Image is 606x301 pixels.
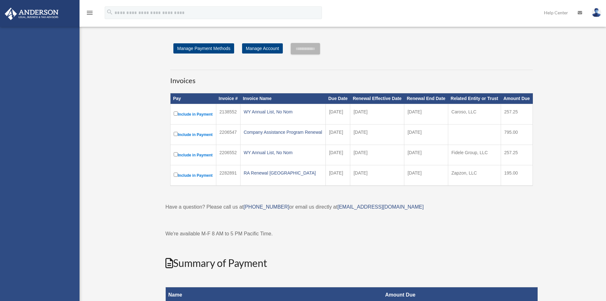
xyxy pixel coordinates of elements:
[216,125,240,145] td: 2206547
[448,145,501,165] td: Fidele Group, LLC
[170,70,533,86] h3: Invoices
[404,104,448,125] td: [DATE]
[86,9,94,17] i: menu
[501,145,533,165] td: 257.25
[244,128,323,137] div: Company Assistance Program Renewal
[404,145,448,165] td: [DATE]
[174,131,213,139] label: Include in Payment
[216,93,240,104] th: Invoice #
[216,145,240,165] td: 2206552
[174,111,178,116] input: Include in Payment
[216,104,240,125] td: 2138552
[592,8,601,17] img: User Pic
[326,125,350,145] td: [DATE]
[174,132,178,136] input: Include in Payment
[86,11,94,17] a: menu
[216,165,240,186] td: 2282891
[501,104,533,125] td: 257.25
[338,204,424,210] a: [EMAIL_ADDRESS][DOMAIN_NAME]
[326,104,350,125] td: [DATE]
[174,151,213,159] label: Include in Payment
[350,165,404,186] td: [DATE]
[350,125,404,145] td: [DATE]
[326,165,350,186] td: [DATE]
[326,93,350,104] th: Due Date
[404,165,448,186] td: [DATE]
[350,93,404,104] th: Renewal Effective Date
[350,104,404,125] td: [DATE]
[501,125,533,145] td: 795.00
[448,165,501,186] td: Zapzon, LLC
[174,171,213,179] label: Include in Payment
[3,8,60,20] img: Anderson Advisors Platinum Portal
[448,93,501,104] th: Related Entity or Trust
[501,165,533,186] td: 195.00
[173,43,234,54] a: Manage Payment Methods
[404,93,448,104] th: Renewal End Date
[165,203,538,211] p: Have a question? Please call us at or email us directly at
[244,168,323,177] div: RA Renewal [GEOGRAPHIC_DATA]
[244,107,323,116] div: WY Annual List, No Nom
[404,125,448,145] td: [DATE]
[165,229,538,238] p: We're available M-F 8 AM to 5 PM Pacific Time.
[171,93,216,104] th: Pay
[242,43,283,54] a: Manage Account
[243,204,289,210] a: [PHONE_NUMBER]
[106,9,113,16] i: search
[448,104,501,125] td: Caroso, LLC
[501,93,533,104] th: Amount Due
[174,173,178,177] input: Include in Payment
[174,110,213,118] label: Include in Payment
[244,148,323,157] div: WY Annual List, No Nom
[165,256,538,270] h2: Summary of Payment
[350,145,404,165] td: [DATE]
[240,93,326,104] th: Invoice Name
[174,152,178,156] input: Include in Payment
[326,145,350,165] td: [DATE]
